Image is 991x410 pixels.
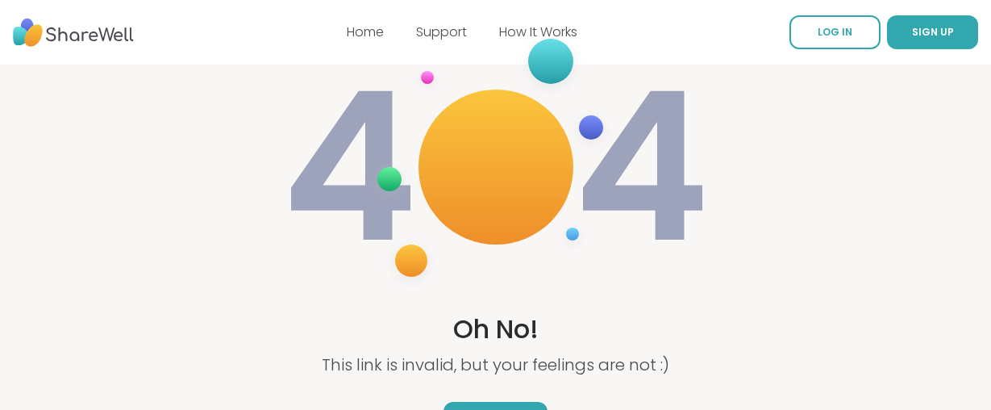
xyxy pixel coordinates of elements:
span: LOG IN [818,25,852,39]
img: ShareWell Nav Logo [13,10,134,55]
h1: Oh No! [453,312,539,348]
a: Support [416,23,467,41]
a: LOG IN [789,15,881,49]
a: How It Works [499,23,577,41]
button: SIGN UP [887,15,978,49]
img: 404 [281,23,710,312]
p: This link is invalid, but your feelings are not :) [322,354,669,376]
span: SIGN UP [912,25,954,39]
a: Home [347,23,384,41]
